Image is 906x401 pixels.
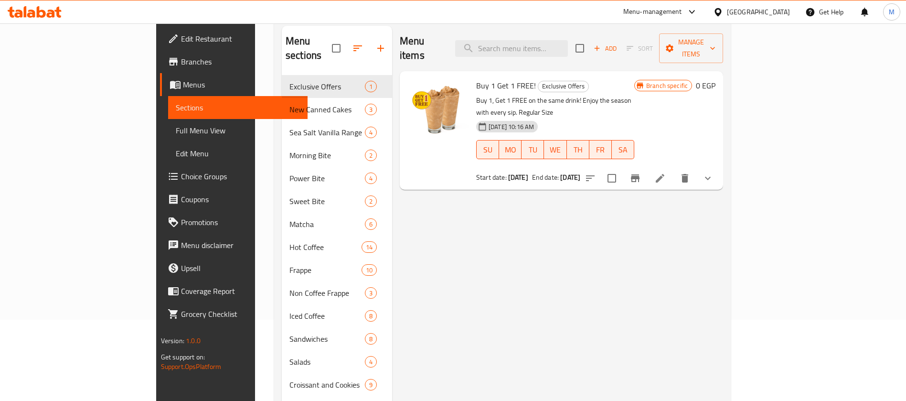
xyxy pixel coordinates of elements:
a: Coupons [160,188,308,211]
a: Promotions [160,211,308,234]
span: Version: [161,335,184,347]
div: New Canned Cakes3 [282,98,392,121]
span: Coupons [181,194,300,205]
span: TU [525,143,540,157]
a: Upsell [160,257,308,280]
div: Matcha6 [282,213,392,236]
div: Sea Salt Vanilla Range [289,127,365,138]
h6: 0 EGP [696,79,715,92]
div: items [365,150,377,161]
span: MO [503,143,518,157]
div: Hot Coffee14 [282,236,392,259]
span: Choice Groups [181,171,300,182]
span: Sort sections [346,37,369,60]
div: items [362,264,377,276]
button: WE [544,140,566,159]
span: Exclusive Offers [289,81,365,92]
span: Add [592,43,618,54]
div: Exclusive Offers1 [282,75,392,98]
button: MO [499,140,522,159]
div: [GEOGRAPHIC_DATA] [727,7,790,17]
div: Non Coffee Frappe3 [282,282,392,304]
span: Get support on: [161,351,205,363]
a: Support.OpsPlatform [161,360,222,373]
span: Croissant and Cookies [289,379,365,390]
a: Full Menu View [168,119,308,142]
span: Morning Bite [289,150,365,161]
button: delete [673,167,696,190]
span: Grocery Checklist [181,308,300,320]
span: 9 [365,380,376,390]
div: items [365,127,377,138]
span: [DATE] 10:16 AM [485,122,538,131]
span: Menus [183,79,300,90]
div: items [365,356,377,368]
div: Menu-management [623,6,682,18]
span: Upsell [181,262,300,274]
span: Power Bite [289,173,365,184]
a: Grocery Checklist [160,303,308,325]
span: Sandwiches [289,333,365,345]
span: FR [593,143,608,157]
span: 1.0.0 [186,335,201,347]
span: Promotions [181,217,300,228]
div: Morning Bite2 [282,144,392,167]
span: Edit Menu [176,148,300,159]
a: Edit Restaurant [160,27,308,50]
span: 4 [365,128,376,137]
span: 8 [365,335,376,344]
b: [DATE] [508,171,528,184]
h2: Menu sections [286,34,332,63]
span: Iced Coffee [289,310,365,322]
span: Manage items [667,36,715,60]
span: 10 [362,266,376,275]
div: items [362,241,377,253]
span: Salads [289,356,365,368]
div: Non Coffee Frappe [289,287,365,299]
a: Menu disclaimer [160,234,308,257]
button: FR [589,140,612,159]
span: Add item [590,41,620,56]
span: 4 [365,174,376,183]
div: items [365,195,377,207]
span: Start date: [476,171,507,184]
a: Edit Menu [168,142,308,165]
span: New Canned Cakes [289,104,365,115]
span: 1 [365,82,376,91]
button: SA [612,140,634,159]
a: Choice Groups [160,165,308,188]
div: Sea Salt Vanilla Range4 [282,121,392,144]
h2: Menu items [400,34,444,63]
span: SU [480,143,495,157]
span: Branch specific [642,81,692,90]
span: TH [571,143,586,157]
span: Menu disclaimer [181,239,300,251]
div: items [365,173,377,184]
span: Branches [181,56,300,67]
button: SU [476,140,499,159]
span: 4 [365,358,376,367]
button: TH [567,140,589,159]
b: [DATE] [560,171,580,184]
div: items [365,333,377,345]
span: 8 [365,312,376,321]
span: Edit Restaurant [181,33,300,44]
div: Iced Coffee8 [282,304,392,327]
span: 2 [365,151,376,160]
div: Croissant and Cookies9 [282,373,392,396]
span: Frappe [289,264,362,276]
span: Select section first [620,41,659,56]
img: Buy 1 Get 1 FREE! [407,79,469,140]
button: Manage items [659,33,723,63]
div: items [365,218,377,230]
span: Sections [176,102,300,113]
span: 3 [365,105,376,114]
button: Branch-specific-item [624,167,647,190]
span: Buy 1 Get 1 FREE! [476,78,536,93]
a: Edit menu item [654,173,666,184]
